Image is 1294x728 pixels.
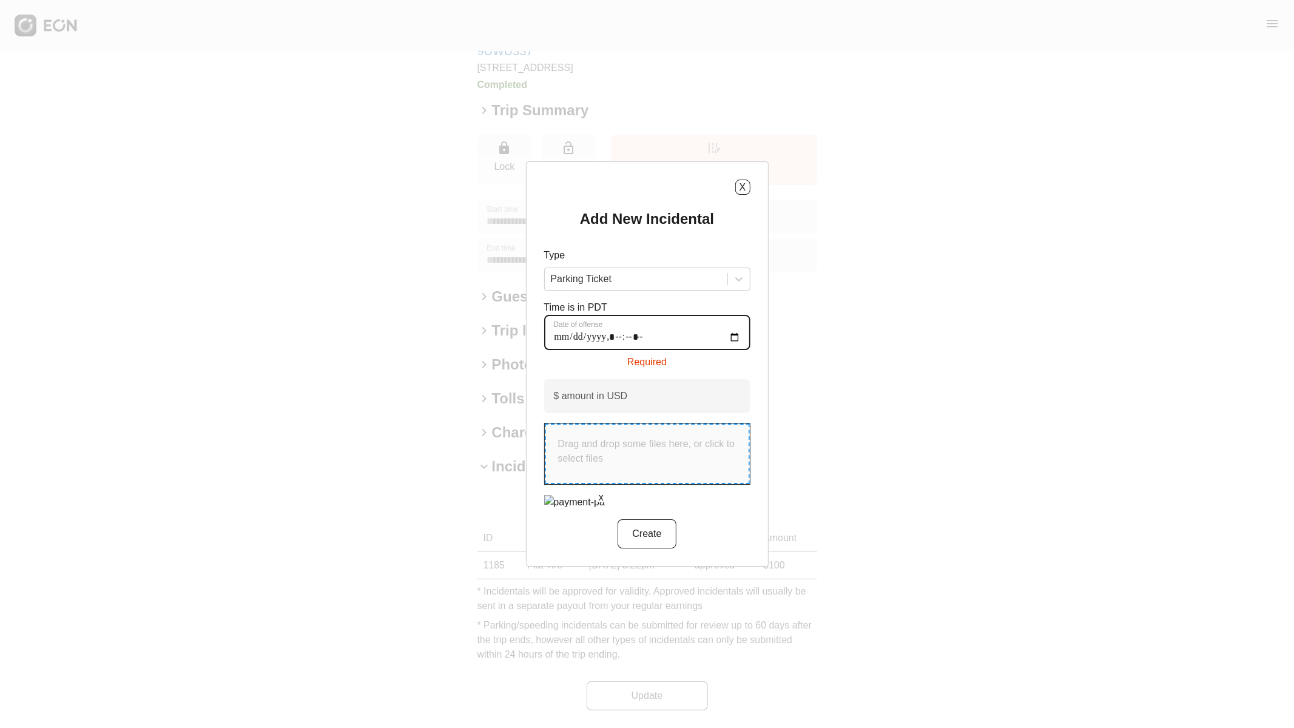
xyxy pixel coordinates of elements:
[618,519,676,548] button: Create
[544,300,750,369] div: Time is in PDT
[735,180,750,195] button: X
[544,350,750,369] div: Required
[558,437,736,466] p: Drag and drop some files here, or click to select files
[544,495,605,510] img: payment-pa
[580,209,714,229] h2: Add New Incidental
[554,320,603,329] label: Date of offense
[544,248,750,263] p: Type
[595,490,607,502] button: x
[554,389,628,403] label: $ amount in USD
